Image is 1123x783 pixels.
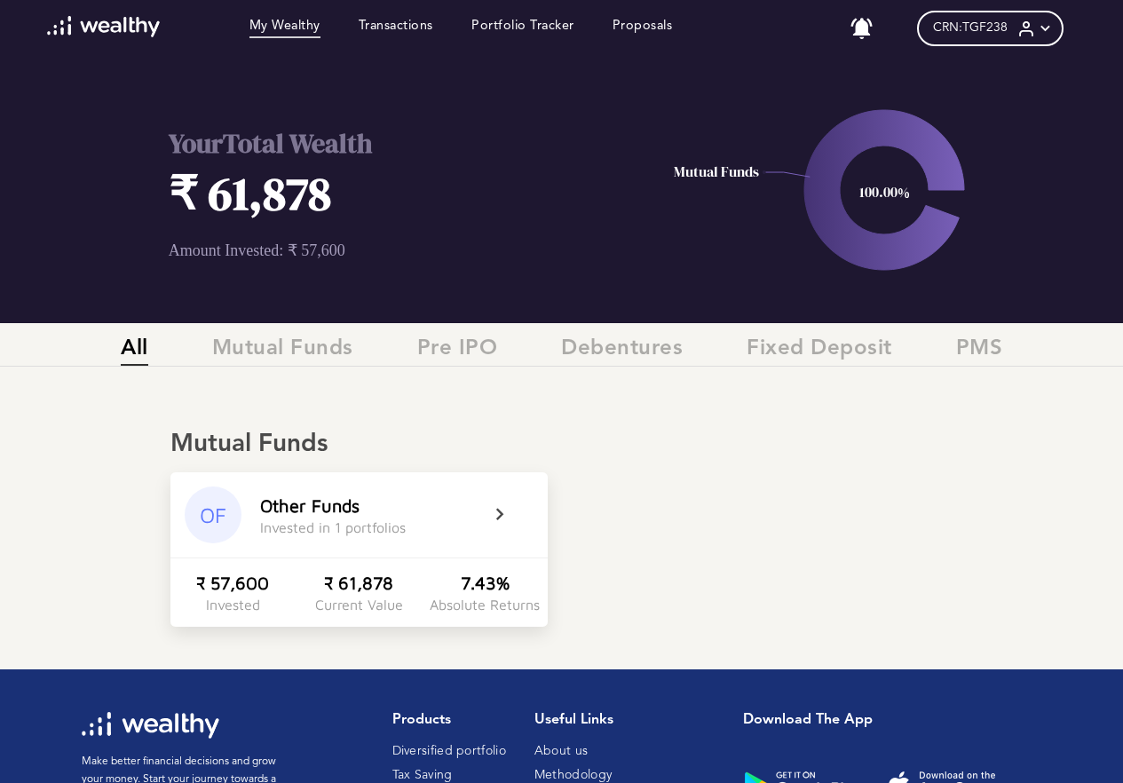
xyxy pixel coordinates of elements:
a: Methodology [534,769,612,781]
div: OF [185,486,241,543]
div: Mutual Funds [170,430,953,460]
a: Portfolio Tracker [471,19,574,38]
span: CRN: TGF238 [933,20,1008,36]
span: Mutual Funds [212,336,353,366]
span: Pre IPO [417,336,498,366]
a: My Wealthy [249,19,320,38]
a: About us [534,745,588,757]
a: Diversified portfolio [392,745,506,757]
p: Amount Invested: ₹ 57,600 [169,241,645,260]
a: Transactions [359,19,433,38]
img: wl-logo-white.svg [47,16,160,37]
div: Other Funds [260,495,360,516]
div: Invested in 1 portfolios [260,519,406,535]
a: Tax Saving [392,769,453,781]
text: Mutual Funds [674,162,759,181]
span: All [121,336,148,366]
h1: Useful Links [534,712,635,729]
div: Current Value [315,597,403,613]
iframe: Chat [1048,703,1110,770]
h1: Products [392,712,506,729]
div: ₹ 57,600 [196,573,269,593]
div: Invested [206,597,260,613]
div: ₹ 61,878 [324,573,393,593]
text: 100.00% [859,182,910,202]
div: 7.43% [461,573,510,593]
h1: Download the app [743,712,1027,729]
span: PMS [956,336,1003,366]
h2: Your Total Wealth [169,125,645,162]
span: Debentures [561,336,683,366]
div: Absolute Returns [430,597,540,613]
h1: ₹ 61,878 [169,162,645,225]
a: Proposals [613,19,673,38]
span: Fixed Deposit [747,336,892,366]
img: wl-logo-white.svg [82,712,219,739]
